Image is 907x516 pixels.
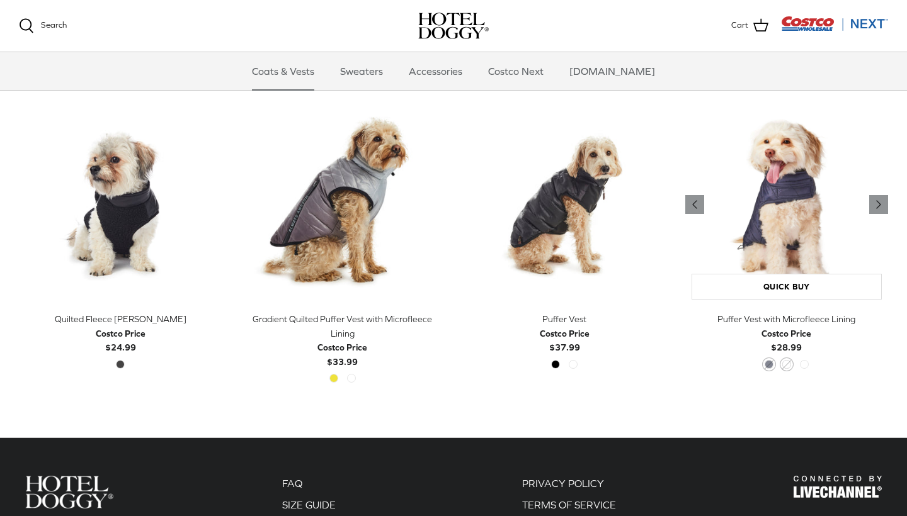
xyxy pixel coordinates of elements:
div: Gradient Quilted Puffer Vest with Microfleece Lining [241,312,445,340]
a: Quick buy [692,274,882,300]
b: $24.99 [96,327,145,352]
a: Previous [869,195,888,214]
b: $28.99 [762,327,811,352]
a: Visit Costco Next [781,24,888,33]
a: Quilted Fleece [PERSON_NAME] Costco Price$24.99 [19,312,222,354]
a: Quilted Fleece Melton Vest [19,103,222,306]
div: Puffer Vest with Microfleece Lining [685,312,889,326]
img: hoteldoggycom [418,13,489,39]
a: FAQ [282,478,302,489]
span: Cart [731,19,748,32]
img: Hotel Doggy Costco Next [794,476,882,498]
div: Costco Price [317,340,367,354]
b: $33.99 [317,340,367,366]
div: Puffer Vest [463,312,666,326]
a: hoteldoggy.com hoteldoggycom [418,13,489,39]
a: PRIVACY POLICY [522,478,604,489]
img: Hotel Doggy Costco Next [25,476,113,508]
a: [DOMAIN_NAME] [558,52,666,90]
a: Puffer Vest Costco Price$37.99 [463,312,666,354]
span: Search [41,20,67,30]
a: Puffer Vest with Microfleece Lining Costco Price$28.99 [685,312,889,354]
a: SIZE GUIDE [282,499,336,510]
a: Search [19,18,67,33]
div: Costco Price [96,327,145,340]
a: Gradient Quilted Puffer Vest with Microfleece Lining [241,103,445,306]
a: Sweaters [329,52,394,90]
a: Coats & Vests [241,52,326,90]
img: Costco Next [781,16,888,31]
a: Puffer Vest [463,103,666,306]
div: Quilted Fleece [PERSON_NAME] [19,312,222,326]
div: Costco Price [540,327,590,340]
a: Costco Next [477,52,555,90]
a: Gradient Quilted Puffer Vest with Microfleece Lining Costco Price$33.99 [241,312,445,369]
a: Cart [731,18,768,34]
a: TERMS OF SERVICE [522,499,616,510]
div: Costco Price [762,327,811,340]
a: Previous [685,195,704,214]
b: $37.99 [540,327,590,352]
a: Puffer Vest with Microfleece Lining [685,103,889,306]
a: Accessories [397,52,474,90]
